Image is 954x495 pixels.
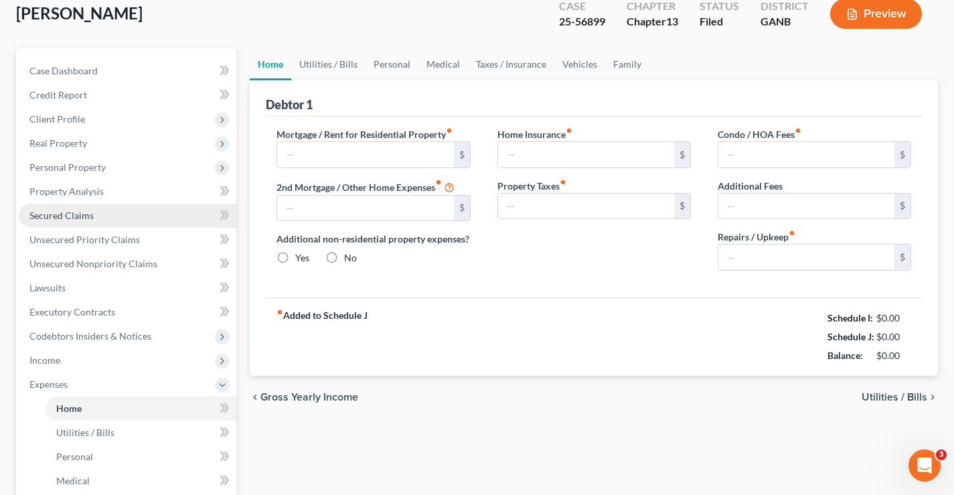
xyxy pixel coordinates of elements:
[16,3,143,23] span: [PERSON_NAME]
[46,397,236,421] a: Home
[605,48,649,80] a: Family
[19,204,236,228] a: Secured Claims
[29,210,94,221] span: Secured Claims
[560,179,566,186] i: fiber_manual_record
[876,330,912,344] div: $0.00
[446,127,453,134] i: fiber_manual_record
[344,251,357,265] label: No
[894,194,910,219] div: $
[56,403,82,414] span: Home
[250,392,358,403] button: chevron_left Gross Yearly Income
[559,14,605,29] div: 25-56899
[718,127,801,141] label: Condo / HOA Fees
[554,48,605,80] a: Vehicles
[718,179,783,193] label: Additional Fees
[497,179,566,193] label: Property Taxes
[674,142,690,167] div: $
[29,306,115,317] span: Executory Contracts
[876,349,912,362] div: $0.00
[674,194,690,219] div: $
[627,14,678,29] div: Chapter
[19,180,236,204] a: Property Analysis
[19,83,236,107] a: Credit Report
[761,14,809,29] div: GANB
[56,427,114,438] span: Utilities / Bills
[277,196,453,221] input: --
[418,48,468,80] a: Medical
[435,179,442,186] i: fiber_manual_record
[19,252,236,276] a: Unsecured Nonpriority Claims
[29,137,87,149] span: Real Property
[827,350,863,361] strong: Balance:
[29,258,157,269] span: Unsecured Nonpriority Claims
[498,142,674,167] input: --
[29,161,106,173] span: Personal Property
[497,127,572,141] label: Home Insurance
[454,142,470,167] div: $
[29,113,85,125] span: Client Profile
[295,251,309,265] label: Yes
[827,312,873,324] strong: Schedule I:
[936,449,947,460] span: 3
[908,449,941,482] iframe: Intercom live chat
[29,282,66,293] span: Lawsuits
[789,230,795,236] i: fiber_manual_record
[666,15,678,27] span: 13
[366,48,418,80] a: Personal
[276,232,470,246] label: Additional non-residential property expenses?
[56,475,90,486] span: Medical
[29,234,140,245] span: Unsecured Priority Claims
[718,142,894,167] input: --
[19,300,236,324] a: Executory Contracts
[277,142,453,167] input: --
[862,392,927,403] span: Utilities / Bills
[19,228,236,252] a: Unsecured Priority Claims
[276,309,368,365] strong: Added to Schedule J
[862,392,938,403] button: Utilities / Bills chevron_right
[291,48,366,80] a: Utilities / Bills
[927,392,938,403] i: chevron_right
[718,230,795,244] label: Repairs / Upkeep
[29,89,87,100] span: Credit Report
[46,445,236,469] a: Personal
[46,421,236,445] a: Utilities / Bills
[894,244,910,270] div: $
[56,451,93,462] span: Personal
[46,469,236,493] a: Medical
[795,127,801,134] i: fiber_manual_record
[894,142,910,167] div: $
[29,65,98,76] span: Case Dashboard
[29,354,60,366] span: Income
[19,59,236,83] a: Case Dashboard
[827,331,874,342] strong: Schedule J:
[260,392,358,403] span: Gross Yearly Income
[29,330,151,342] span: Codebtors Insiders & Notices
[266,96,313,113] div: Debtor 1
[276,179,455,195] label: 2nd Mortgage / Other Home Expenses
[718,244,894,270] input: --
[700,14,739,29] div: Filed
[29,378,68,390] span: Expenses
[29,186,104,197] span: Property Analysis
[468,48,554,80] a: Taxes / Insurance
[876,311,912,325] div: $0.00
[276,127,453,141] label: Mortgage / Rent for Residential Property
[498,194,674,219] input: --
[19,276,236,300] a: Lawsuits
[276,309,283,315] i: fiber_manual_record
[566,127,572,134] i: fiber_manual_record
[250,48,291,80] a: Home
[718,194,894,219] input: --
[454,196,470,221] div: $
[250,392,260,403] i: chevron_left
